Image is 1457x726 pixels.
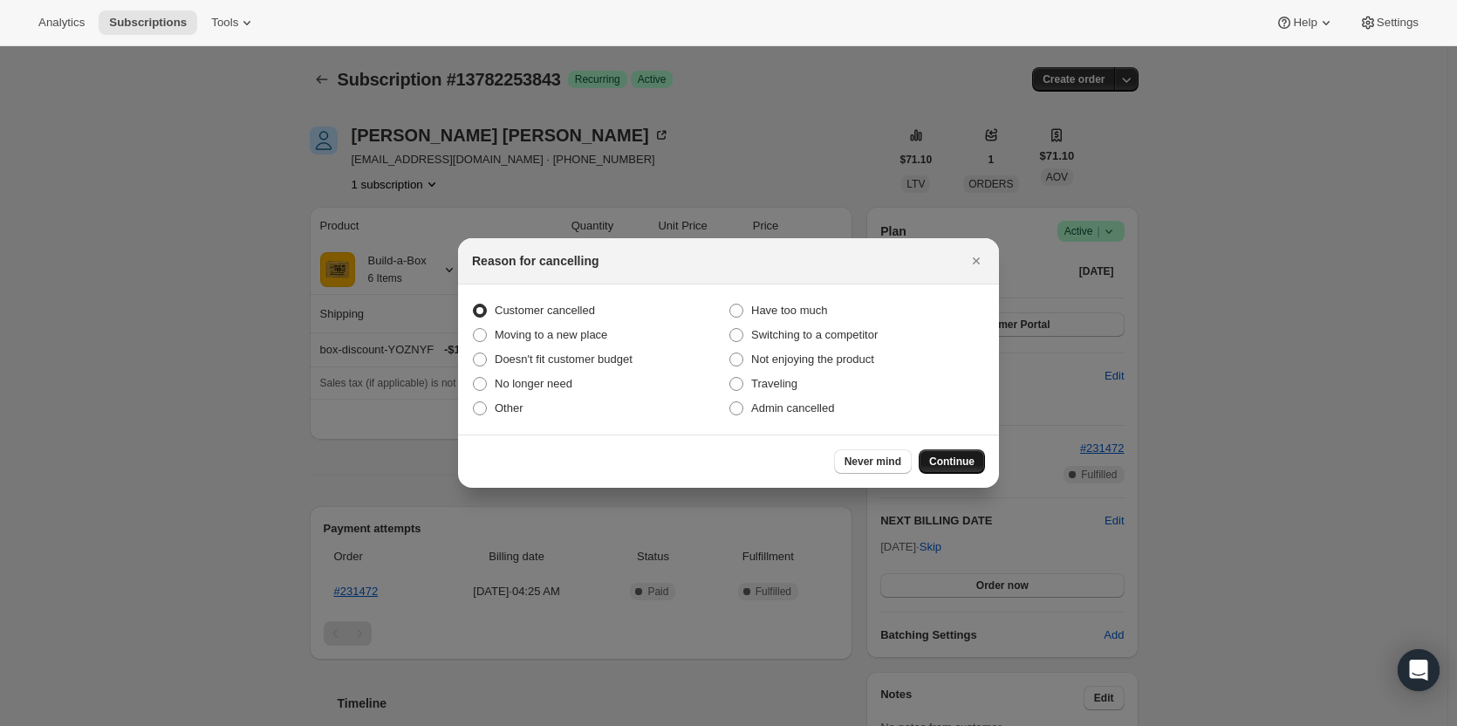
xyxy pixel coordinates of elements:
button: Help [1265,10,1344,35]
button: Continue [919,449,985,474]
div: Open Intercom Messenger [1398,649,1440,691]
span: Help [1293,16,1317,30]
button: Subscriptions [99,10,197,35]
span: Switching to a competitor [751,328,878,341]
span: No longer need [495,377,572,390]
button: Close [964,249,988,273]
span: Admin cancelled [751,401,834,414]
span: Doesn't fit customer budget [495,353,633,366]
span: Traveling [751,377,797,390]
span: Analytics [38,16,85,30]
span: Have too much [751,304,827,317]
span: Moving to a new place [495,328,607,341]
button: Tools [201,10,266,35]
span: Never mind [845,455,901,469]
span: Settings [1377,16,1419,30]
button: Settings [1349,10,1429,35]
span: Continue [929,455,975,469]
button: Analytics [28,10,95,35]
button: Never mind [834,449,912,474]
span: Other [495,401,523,414]
span: Subscriptions [109,16,187,30]
span: Not enjoying the product [751,353,874,366]
span: Customer cancelled [495,304,595,317]
h2: Reason for cancelling [472,252,599,270]
span: Tools [211,16,238,30]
